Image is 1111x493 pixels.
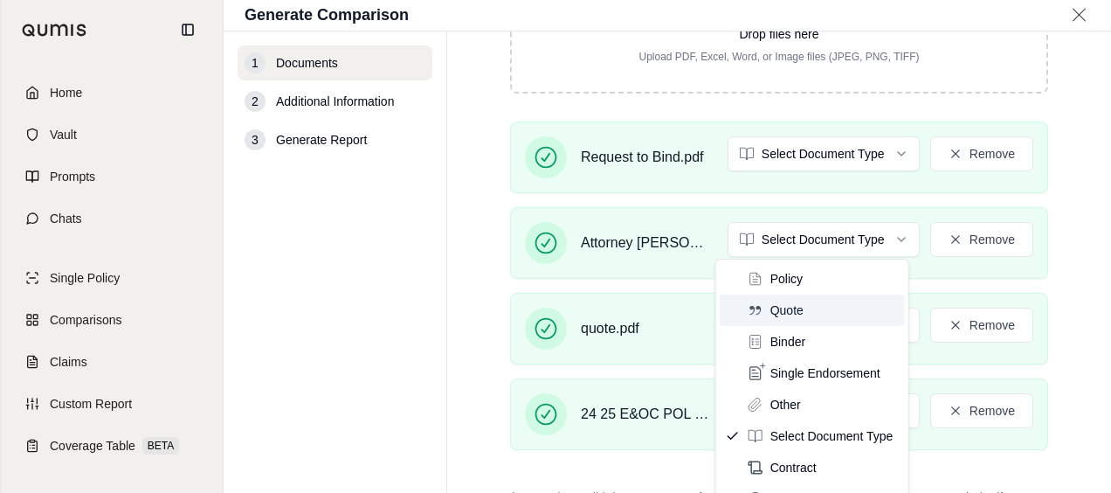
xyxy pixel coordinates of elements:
[770,365,880,382] span: Single Endorsement
[770,427,894,445] span: Select Document Type
[770,459,817,476] span: Contract
[770,333,805,351] span: Binder
[770,396,801,413] span: Other
[770,302,804,319] span: Quote
[770,270,803,288] span: Policy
